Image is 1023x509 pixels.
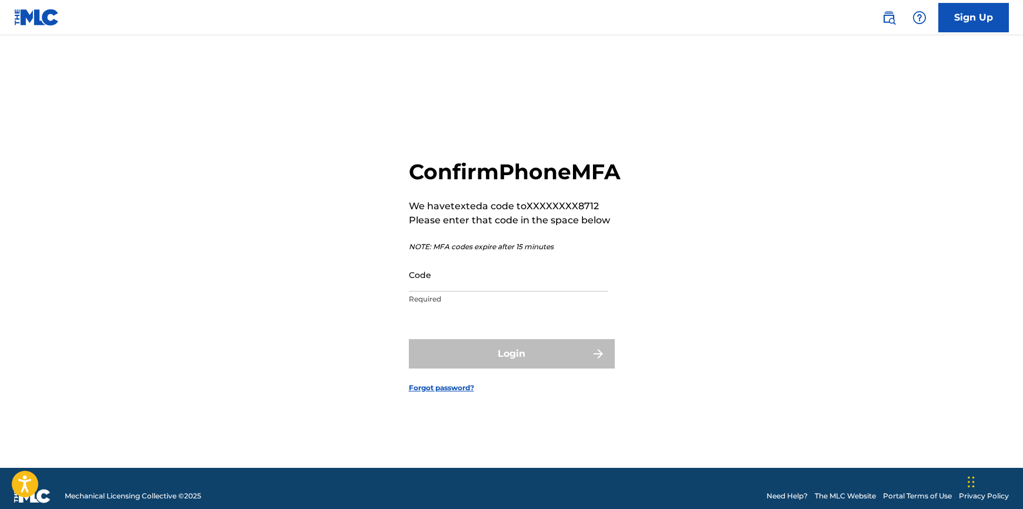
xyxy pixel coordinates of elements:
img: help [912,11,927,25]
a: Forgot password? [409,383,474,393]
p: We have texted a code to XXXXXXXX8712 [409,199,621,213]
iframe: Chat Widget [964,453,1023,509]
p: Please enter that code in the space below [409,213,621,227]
a: Public Search [877,6,901,29]
img: logo [14,489,51,503]
a: The MLC Website [815,491,876,501]
p: NOTE: MFA codes expire after 15 minutes [409,242,621,252]
img: MLC Logo [14,9,59,26]
a: Sign Up [938,3,1009,32]
a: Portal Terms of Use [883,491,952,501]
p: Required [409,294,608,304]
div: Drag [968,464,975,500]
img: search [882,11,896,25]
span: Mechanical Licensing Collective © 2025 [65,491,201,501]
a: Need Help? [767,491,808,501]
h2: Confirm Phone MFA [409,159,621,185]
a: Privacy Policy [959,491,1009,501]
div: Help [908,6,931,29]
